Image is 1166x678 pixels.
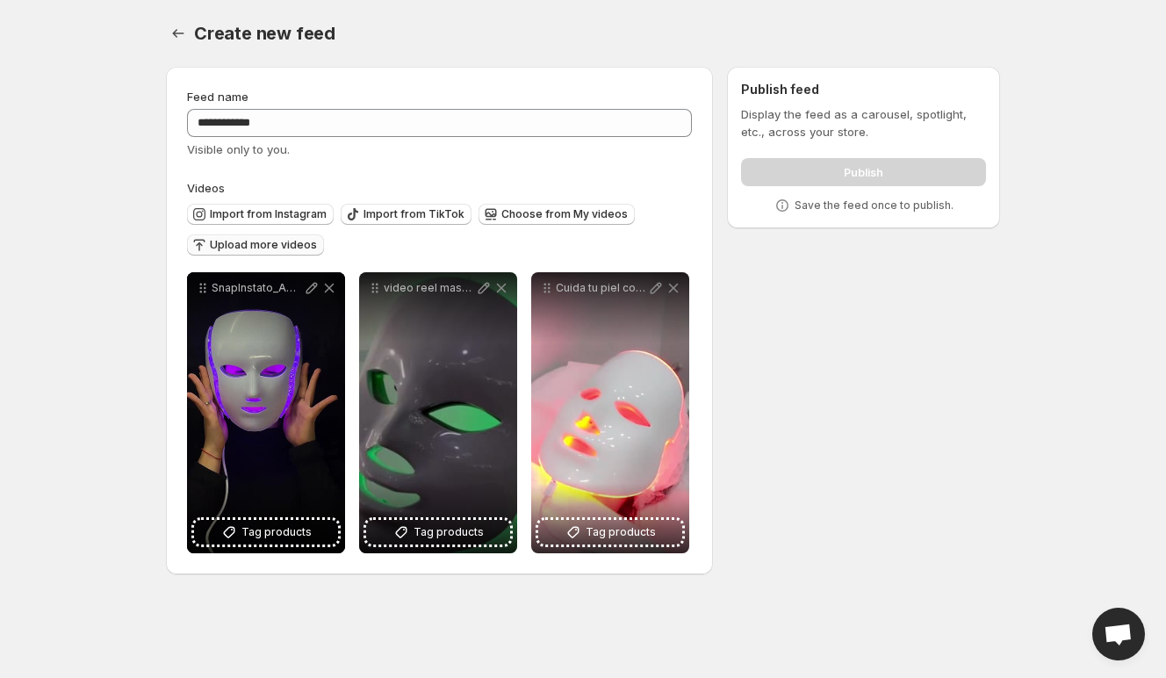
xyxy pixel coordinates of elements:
span: Feed name [187,90,248,104]
button: Choose from My videos [479,204,635,225]
a: Open chat [1092,608,1145,660]
div: Cuida tu piel con la mascara LED Estimula la produccion de colageno combate el acne y re 2Tag pro... [531,272,689,553]
span: Upload more videos [210,238,317,252]
span: Tag products [586,523,656,541]
span: Tag products [241,523,312,541]
div: video reel mascara ledTag products [359,272,517,553]
p: Cuida tu piel con la mascara LED Estimula la produccion de colageno combate el acne y re 2 [556,281,647,295]
button: Tag products [366,520,510,545]
span: Import from TikTok [363,207,464,221]
span: Choose from My videos [501,207,628,221]
span: Visible only to you. [187,142,290,156]
span: Create new feed [194,23,335,44]
button: Tag products [194,520,338,545]
p: Display the feed as a carousel, spotlight, etc., across your store. [741,105,986,141]
button: Settings [166,21,191,46]
p: SnapInstato_AQNIvzjLLsHOiV03qtqs6eXXxP0xgG93WNc3HozF5mFMRz4EmbM_2PT0j4zEO29aC63QxfR97D7osw4-cWtX3... [212,281,303,295]
button: Upload more videos [187,234,324,256]
span: Videos [187,181,225,195]
h2: Publish feed [741,81,986,98]
button: Import from TikTok [341,204,471,225]
button: Tag products [538,520,682,545]
p: video reel mascara led [384,281,475,295]
span: Tag products [414,523,484,541]
span: Import from Instagram [210,207,327,221]
p: Save the feed once to publish. [795,198,954,213]
div: SnapInstato_AQNIvzjLLsHOiV03qtqs6eXXxP0xgG93WNc3HozF5mFMRz4EmbM_2PT0j4zEO29aC63QxfR97D7osw4-cWtX3... [187,272,345,553]
button: Import from Instagram [187,204,334,225]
